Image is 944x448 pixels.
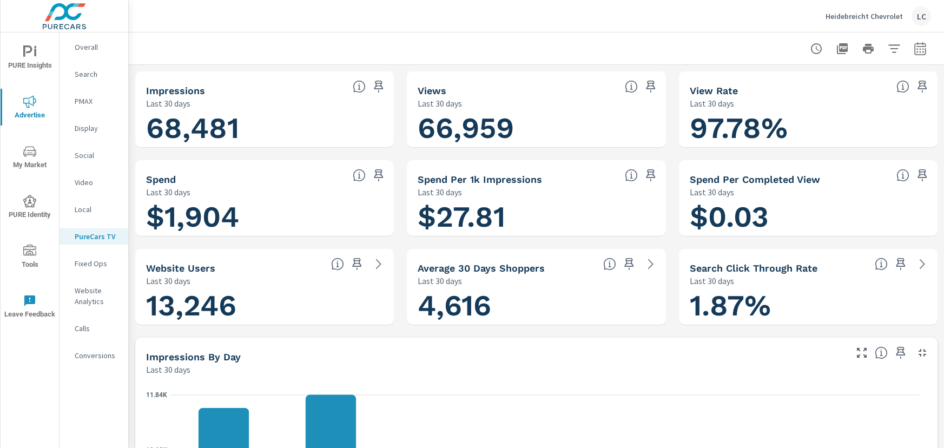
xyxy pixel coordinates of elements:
[370,167,387,184] span: Save this to your personalized report
[146,391,167,399] text: 11.84K
[620,255,638,273] span: Save this to your personalized report
[4,95,56,122] span: Advertise
[60,147,128,163] div: Social
[892,255,909,273] span: Save this to your personalized report
[4,294,56,321] span: Leave Feedback
[331,258,344,271] span: Unique website visitors over the selected time period. [Source: Website Analytics]
[418,287,655,324] h1: 4,616
[75,231,120,242] p: PureCars TV
[4,45,56,72] span: PURE Insights
[642,78,659,95] span: Save this to your personalized report
[146,351,241,363] h5: Impressions by Day
[690,110,927,147] h1: 97.78%
[4,145,56,172] span: My Market
[418,274,462,287] p: Last 30 days
[60,39,128,55] div: Overall
[60,282,128,309] div: Website Analytics
[642,167,659,184] span: Save this to your personalized report
[418,110,655,147] h1: 66,959
[418,262,545,274] h5: Average 30 Days Shoppers
[75,285,120,307] p: Website Analytics
[603,258,616,271] span: A rolling 30 day total of daily Shoppers on the dealership website, averaged over the selected da...
[875,346,888,359] span: The number of impressions, broken down by the day of the week they occurred.
[146,110,383,147] h1: 68,481
[60,174,128,190] div: Video
[60,320,128,337] div: Calls
[60,255,128,272] div: Fixed Ops
[75,150,120,161] p: Social
[60,201,128,218] div: Local
[75,204,120,215] p: Local
[146,363,190,376] p: Last 30 days
[4,245,56,271] span: Tools
[348,255,366,273] span: Save this to your personalized report
[912,6,931,26] div: LC
[853,344,870,361] button: Make Fullscreen
[75,96,120,107] p: PMAX
[418,199,655,235] h1: $27.81
[625,80,638,93] span: Number of times your connected TV ad was viewed completely by a user. [Source: This data is provi...
[370,78,387,95] span: Save this to your personalized report
[146,262,215,274] h5: Website Users
[418,97,462,110] p: Last 30 days
[146,287,383,324] h1: 13,246
[896,169,909,182] span: Total spend per 1,000 impressions. [Source: This data is provided by the video advertising platform]
[60,347,128,364] div: Conversions
[353,169,366,182] span: Cost of your connected TV ad campaigns. [Source: This data is provided by the video advertising p...
[690,186,734,199] p: Last 30 days
[1,32,59,331] div: nav menu
[690,85,738,96] h5: View Rate
[690,97,734,110] p: Last 30 days
[75,350,120,361] p: Conversions
[60,93,128,109] div: PMAX
[146,174,176,185] h5: Spend
[418,174,542,185] h5: Spend Per 1k Impressions
[914,255,931,273] a: See more details in report
[883,38,905,60] button: Apply Filters
[75,69,120,80] p: Search
[625,169,638,182] span: Total spend per 1,000 impressions. [Source: This data is provided by the video advertising platform]
[418,85,446,96] h5: Views
[75,258,120,269] p: Fixed Ops
[75,42,120,52] p: Overall
[353,80,366,93] span: Number of times your connected TV ad was presented to a user. [Source: This data is provided by t...
[146,186,190,199] p: Last 30 days
[60,228,128,245] div: PureCars TV
[60,66,128,82] div: Search
[146,97,190,110] p: Last 30 days
[690,199,927,235] h1: $0.03
[896,80,909,93] span: Percentage of Impressions where the ad was viewed completely. “Impressions” divided by “Views”. [...
[642,255,659,273] a: See more details in report
[60,120,128,136] div: Display
[914,78,931,95] span: Save this to your personalized report
[146,199,383,235] h1: $1,904
[914,167,931,184] span: Save this to your personalized report
[146,274,190,287] p: Last 30 days
[690,274,734,287] p: Last 30 days
[690,174,820,185] h5: Spend Per Completed View
[690,262,817,274] h5: Search Click Through Rate
[4,195,56,221] span: PURE Identity
[146,85,205,96] h5: Impressions
[75,323,120,334] p: Calls
[75,123,120,134] p: Display
[370,255,387,273] a: See more details in report
[831,38,853,60] button: "Export Report to PDF"
[914,344,931,361] button: Minimize Widget
[690,287,927,324] h1: 1.87%
[75,177,120,188] p: Video
[418,186,462,199] p: Last 30 days
[909,38,931,60] button: Select Date Range
[826,11,903,21] p: Heidebreicht Chevrolet
[857,38,879,60] button: Print Report
[892,344,909,361] span: Save this to your personalized report
[875,258,888,271] span: Percentage of users who viewed your campaigns who clicked through to your website. For example, i...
